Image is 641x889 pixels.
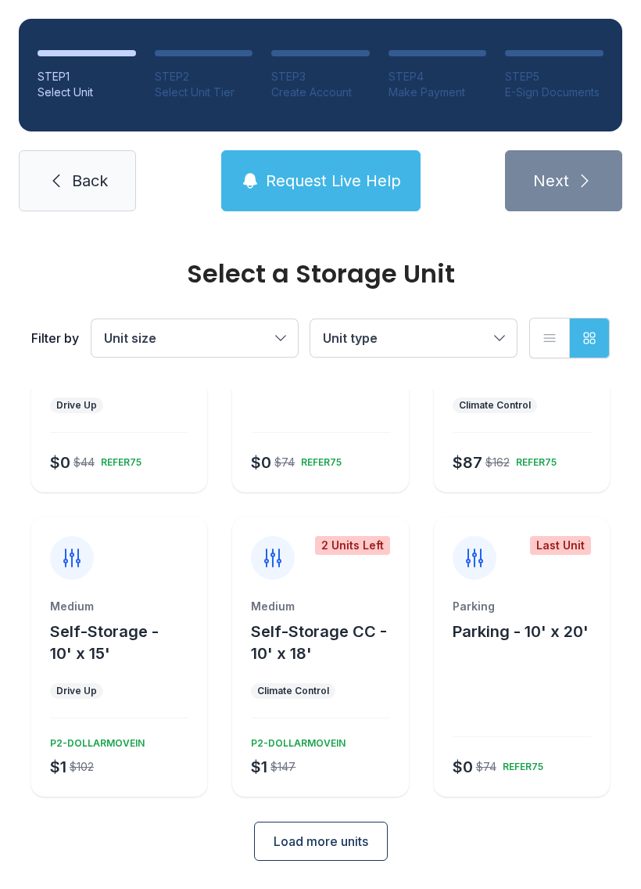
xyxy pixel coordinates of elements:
[38,69,136,85] div: STEP 1
[251,756,267,778] div: $1
[274,832,368,851] span: Load more units
[453,599,591,614] div: Parking
[44,731,145,750] div: P2-DOLLARMOVEIN
[245,731,346,750] div: P2-DOLLARMOVEIN
[295,450,342,469] div: REFER75
[38,85,136,100] div: Select Unit
[389,69,487,85] div: STEP 4
[56,685,97,697] div: Drive Up
[530,536,591,555] div: Last Unit
[73,455,95,470] div: $44
[155,69,253,85] div: STEP 2
[323,330,378,346] span: Unit type
[72,170,108,192] span: Back
[251,599,389,614] div: Medium
[91,319,298,357] button: Unit size
[505,69,603,85] div: STEP 5
[251,452,271,473] div: $0
[270,759,295,775] div: $147
[389,85,487,100] div: Make Payment
[315,536,390,555] div: 2 Units Left
[155,85,253,100] div: Select Unit Tier
[50,621,201,664] button: Self-Storage - 10' x 15'
[31,261,610,286] div: Select a Storage Unit
[271,69,370,85] div: STEP 3
[496,754,543,773] div: REFER75
[453,452,482,473] div: $87
[459,399,531,412] div: Climate Control
[56,399,97,412] div: Drive Up
[310,319,517,357] button: Unit type
[50,622,159,663] span: Self-Storage - 10' x 15'
[257,685,329,697] div: Climate Control
[453,621,589,642] button: Parking - 10' x 20'
[50,599,188,614] div: Medium
[95,450,141,469] div: REFER75
[31,329,79,347] div: Filter by
[453,622,589,641] span: Parking - 10' x 20'
[266,170,401,192] span: Request Live Help
[251,621,402,664] button: Self-Storage CC - 10' x 18'
[453,756,473,778] div: $0
[104,330,156,346] span: Unit size
[274,455,295,470] div: $74
[510,450,557,469] div: REFER75
[485,455,510,470] div: $162
[50,452,70,473] div: $0
[505,85,603,100] div: E-Sign Documents
[271,85,370,100] div: Create Account
[251,622,387,663] span: Self-Storage CC - 10' x 18'
[533,170,569,192] span: Next
[476,759,496,775] div: $74
[50,756,66,778] div: $1
[70,759,94,775] div: $102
